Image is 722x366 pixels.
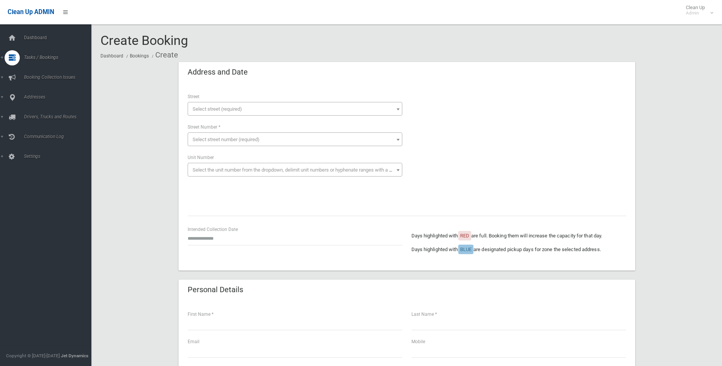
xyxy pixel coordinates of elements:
span: Drivers, Trucks and Routes [22,114,97,119]
span: Settings [22,154,97,159]
p: Days highlighted with are designated pickup days for zone the selected address. [411,245,626,254]
span: Booking Collection Issues [22,75,97,80]
span: BLUE [460,247,472,252]
span: Clean Up [682,5,712,16]
span: Create Booking [100,33,188,48]
li: Create [150,48,178,62]
span: Clean Up ADMIN [8,8,54,16]
span: Communication Log [22,134,97,139]
span: Select the unit number from the dropdown, delimit unit numbers or hyphenate ranges with a comma [193,167,405,173]
span: Select street number (required) [193,137,260,142]
span: Dashboard [22,35,97,40]
span: Tasks / Bookings [22,55,97,60]
span: Select street (required) [193,106,242,112]
span: Copyright © [DATE]-[DATE] [6,353,60,358]
a: Dashboard [100,53,123,59]
header: Address and Date [179,65,257,80]
span: Addresses [22,94,97,100]
a: Bookings [130,53,149,59]
p: Days highlighted with are full. Booking them will increase the capacity for that day. [411,231,626,240]
small: Admin [686,10,705,16]
strong: Jet Dynamics [61,353,88,358]
header: Personal Details [179,282,252,297]
span: RED [460,233,469,239]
